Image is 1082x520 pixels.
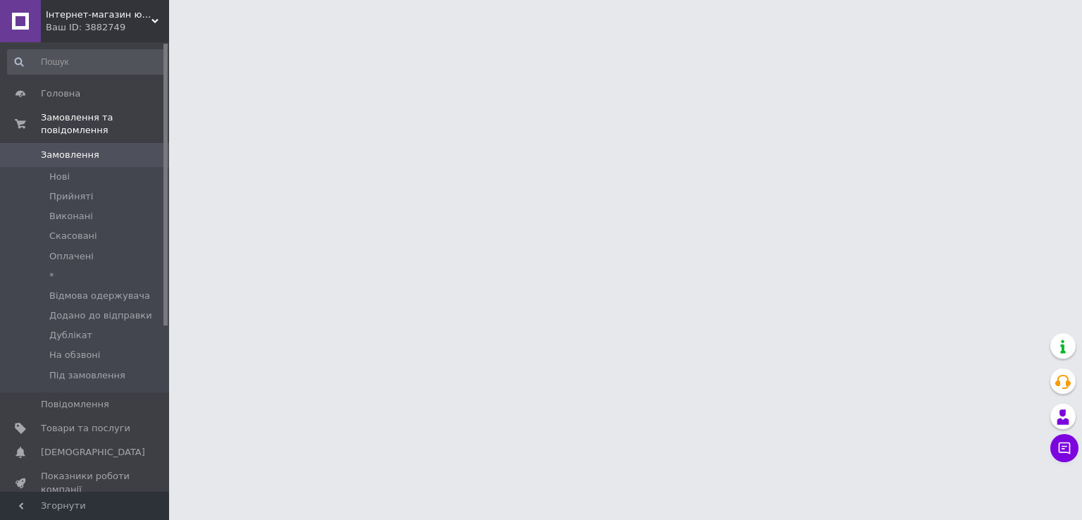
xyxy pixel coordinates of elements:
[41,87,80,100] span: Головна
[49,190,93,203] span: Прийняті
[41,398,109,411] span: Повідомлення
[41,149,99,161] span: Замовлення
[49,369,125,382] span: Під замовлення
[41,111,169,137] span: Замовлення та повідомлення
[49,290,150,302] span: Відмова одержувача
[49,210,93,223] span: Виконані
[46,8,151,21] span: Інтернет-магазин ювелірних прикрас "Silver"
[41,422,130,435] span: Товари та послуги
[49,230,97,242] span: Скасовані
[49,349,100,361] span: На обзвоні
[49,329,92,342] span: Дублікат
[7,49,166,75] input: Пошук
[41,446,145,459] span: [DEMOGRAPHIC_DATA]
[1050,434,1078,462] button: Чат з покупцем
[41,470,130,495] span: Показники роботи компанії
[49,309,152,322] span: Додано до відправки
[49,250,94,263] span: Оплачені
[46,21,169,34] div: Ваш ID: 3882749
[49,171,70,183] span: Нові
